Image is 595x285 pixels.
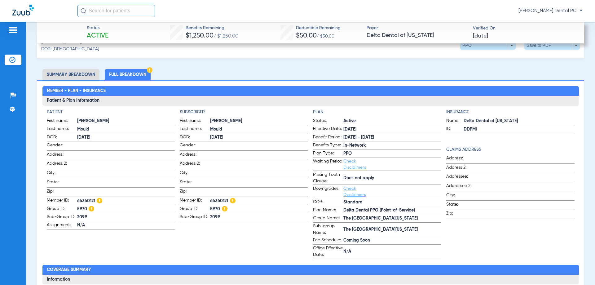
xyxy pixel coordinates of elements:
[87,25,108,31] span: Status
[210,214,308,220] span: 2099
[77,134,175,141] span: [DATE]
[446,201,477,210] span: State:
[446,183,477,191] span: Addressee 2:
[313,158,343,171] span: Waiting Period:
[296,25,341,31] span: Deductible Remaining
[47,151,77,160] span: Address:
[473,32,488,40] span: [DATE]
[77,118,175,124] span: [PERSON_NAME]
[42,265,579,275] h2: Coverage Summary
[343,134,441,141] span: [DATE] - [DATE]
[12,5,34,16] img: Zuub Logo
[343,215,441,222] span: The [GEOGRAPHIC_DATA][US_STATE]
[210,126,308,133] span: Mould
[313,142,343,149] span: Benefits Type:
[343,199,441,206] span: Standard
[180,109,308,115] h4: Subscriber
[446,210,477,219] span: Zip:
[230,198,236,203] img: Hazard
[42,96,579,106] h3: Patient & Plan Information
[313,207,343,214] span: Plan Name:
[180,160,210,169] span: Address 2:
[180,134,210,141] span: DOB:
[460,41,516,50] button: PPO
[343,150,441,157] span: PPO
[210,206,308,212] span: 5970
[473,25,574,32] span: Verified On
[180,118,210,125] span: First name:
[296,33,317,39] span: $50.00
[313,150,343,158] span: Plan Type:
[42,275,579,285] h3: Information
[47,179,77,187] span: State:
[77,214,175,220] span: 2099
[313,245,343,258] span: Office Effective Date:
[313,109,441,115] h4: Plan
[446,173,477,182] span: Addressee:
[180,179,210,187] span: State:
[47,160,77,169] span: Address 2:
[313,223,343,236] span: Sub-group Name:
[343,142,441,149] span: In-Network
[77,126,175,133] span: Mould
[313,126,343,133] span: Effective Date:
[180,142,210,150] span: Gender:
[89,206,94,212] img: Hazard
[446,118,464,125] span: Name:
[313,215,343,222] span: Group Name:
[47,109,175,115] h4: Patient
[524,41,580,50] button: Save to PDF
[180,197,210,205] span: Member ID:
[313,185,343,198] span: Downgrades:
[47,142,77,150] span: Gender:
[41,46,99,52] span: DOB: [DEMOGRAPHIC_DATA]
[367,25,468,31] span: Payer
[446,164,477,173] span: Address 2:
[47,170,77,178] span: City:
[343,186,366,197] a: Check Disclaimers
[180,214,210,221] span: Sub-Group ID:
[317,34,334,38] span: / $50.00
[180,188,210,197] span: Zip:
[210,198,308,204] span: 66360121
[47,118,77,125] span: First name:
[47,134,77,141] span: DOB:
[446,192,477,200] span: City:
[446,109,575,115] h4: Insurance
[147,67,152,73] img: Hazard
[87,32,108,40] span: Active
[210,134,308,141] span: [DATE]
[8,26,18,34] img: hamburger-icon
[77,198,175,204] span: 66360121
[210,118,308,124] span: [PERSON_NAME]
[343,248,441,255] span: N/A
[47,206,77,213] span: Group ID:
[343,237,441,244] span: Coming Soon
[47,126,77,133] span: Last name:
[77,5,155,17] input: Search for patients
[313,199,343,206] span: COB:
[367,32,468,39] span: Delta Dental of [US_STATE]
[81,8,86,14] img: Search Icon
[446,146,575,153] h4: Claims Address
[464,126,575,133] span: DDPMI
[180,206,210,213] span: Group ID:
[180,126,210,133] span: Last name:
[343,126,441,133] span: [DATE]
[343,118,441,124] span: Active
[47,222,77,229] span: Assignment:
[105,69,151,80] li: Full Breakdown
[222,206,227,212] img: Hazard
[47,197,77,205] span: Member ID:
[186,33,214,39] span: $1,250.00
[343,159,366,170] a: Check Disclaimers
[446,126,464,133] span: ID:
[313,118,343,125] span: Status:
[77,222,175,229] span: N/A
[343,226,441,233] span: The [GEOGRAPHIC_DATA][US_STATE]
